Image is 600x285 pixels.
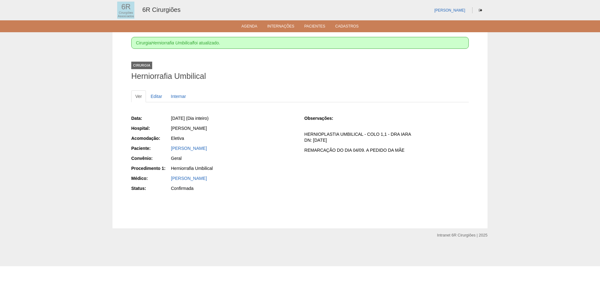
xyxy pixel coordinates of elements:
a: Cadastros [335,24,359,30]
p: HERNIOPLASTIA UMBILICAL - COLO 1,1 - DRA IARA DN: [DATE] [304,131,469,143]
div: Geral [171,155,296,161]
div: Hospital: [131,125,170,131]
div: Médico: [131,175,170,181]
div: Eletiva [171,135,296,141]
i: Sair [479,8,482,12]
a: [PERSON_NAME] [434,8,465,13]
div: Herniorrafia Umbilical [171,165,296,171]
div: Data: [131,115,170,121]
div: Observações: [304,115,343,121]
a: [PERSON_NAME] [171,146,207,151]
div: Acomodação: [131,135,170,141]
a: Internações [267,24,294,30]
a: 6R Cirurgiões [142,6,180,13]
div: Cirurgia [131,62,152,69]
span: [DATE] (Dia inteiro) [171,116,208,121]
a: Editar [147,90,166,102]
p: REMARCAÇÃO DO DIA 04/09. A PEDIDO DA MÃE [304,147,469,153]
div: Intranet 6R Cirurgiões | 2025 [437,232,487,238]
em: Herniorrafia Umbilical [151,40,193,45]
div: Confirmada [171,185,296,191]
h1: Herniorrafia Umbilical [131,72,469,80]
a: Ver [131,90,146,102]
a: Pacientes [304,24,325,30]
div: Cirurgia foi atualizado. [131,37,469,49]
div: [PERSON_NAME] [171,125,296,131]
a: Internar [167,90,190,102]
a: [PERSON_NAME] [171,176,207,181]
div: Status: [131,185,170,191]
div: Convênio: [131,155,170,161]
div: Paciente: [131,145,170,151]
div: Procedimento 1: [131,165,170,171]
a: Agenda [242,24,257,30]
